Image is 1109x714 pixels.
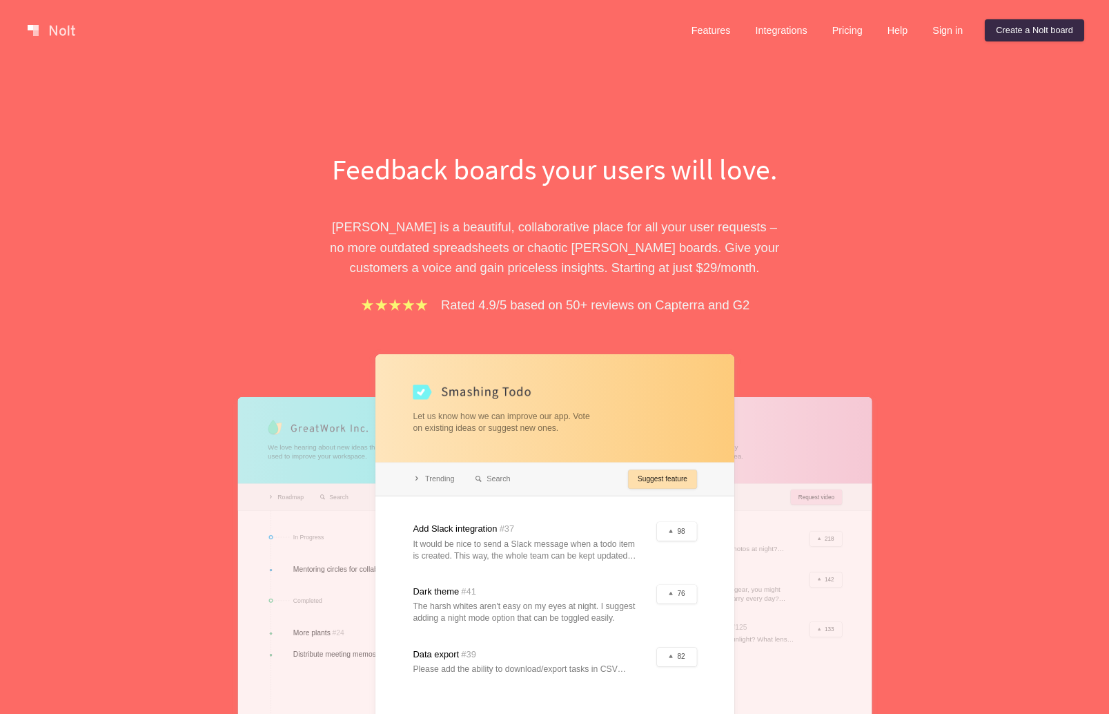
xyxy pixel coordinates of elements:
a: Features [680,19,742,41]
p: Rated 4.9/5 based on 50+ reviews on Capterra and G2 [441,295,749,315]
p: [PERSON_NAME] is a beautiful, collaborative place for all your user requests – no more outdated s... [317,217,793,278]
img: stars.b067e34983.png [360,297,430,313]
a: Create a Nolt board [985,19,1084,41]
a: Help [876,19,919,41]
a: Sign in [921,19,974,41]
h1: Feedback boards your users will love. [317,149,793,189]
a: Pricing [821,19,874,41]
a: Integrations [744,19,818,41]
